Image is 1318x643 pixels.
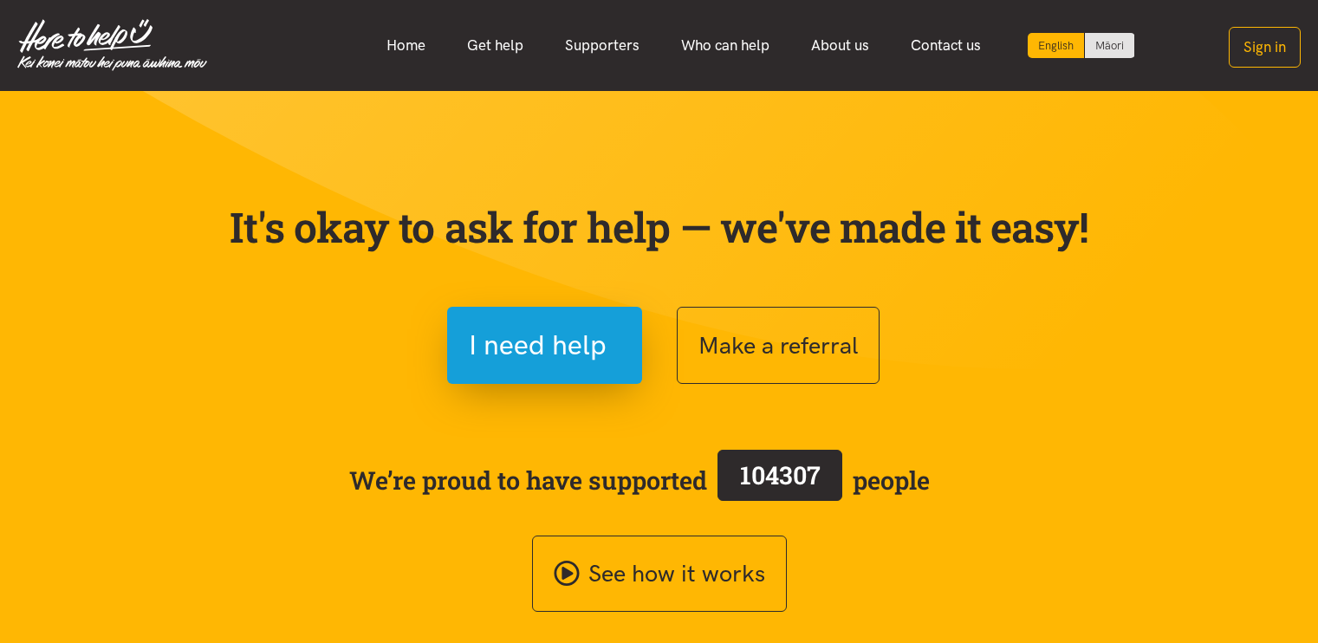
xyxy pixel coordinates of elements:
button: I need help [447,307,642,384]
a: Supporters [544,27,660,64]
a: About us [790,27,890,64]
a: Get help [446,27,544,64]
a: Home [366,27,446,64]
img: Home [17,19,207,71]
p: It's okay to ask for help — we've made it easy! [226,202,1093,252]
button: Make a referral [677,307,880,384]
button: Sign in [1229,27,1301,68]
span: 104307 [740,458,821,491]
a: 104307 [707,446,853,514]
div: Current language [1028,33,1085,58]
a: See how it works [532,536,787,613]
span: We’re proud to have supported people [349,446,930,514]
a: Who can help [660,27,790,64]
span: I need help [469,323,607,367]
a: Contact us [890,27,1002,64]
a: Switch to Te Reo Māori [1085,33,1134,58]
div: Language toggle [1028,33,1135,58]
